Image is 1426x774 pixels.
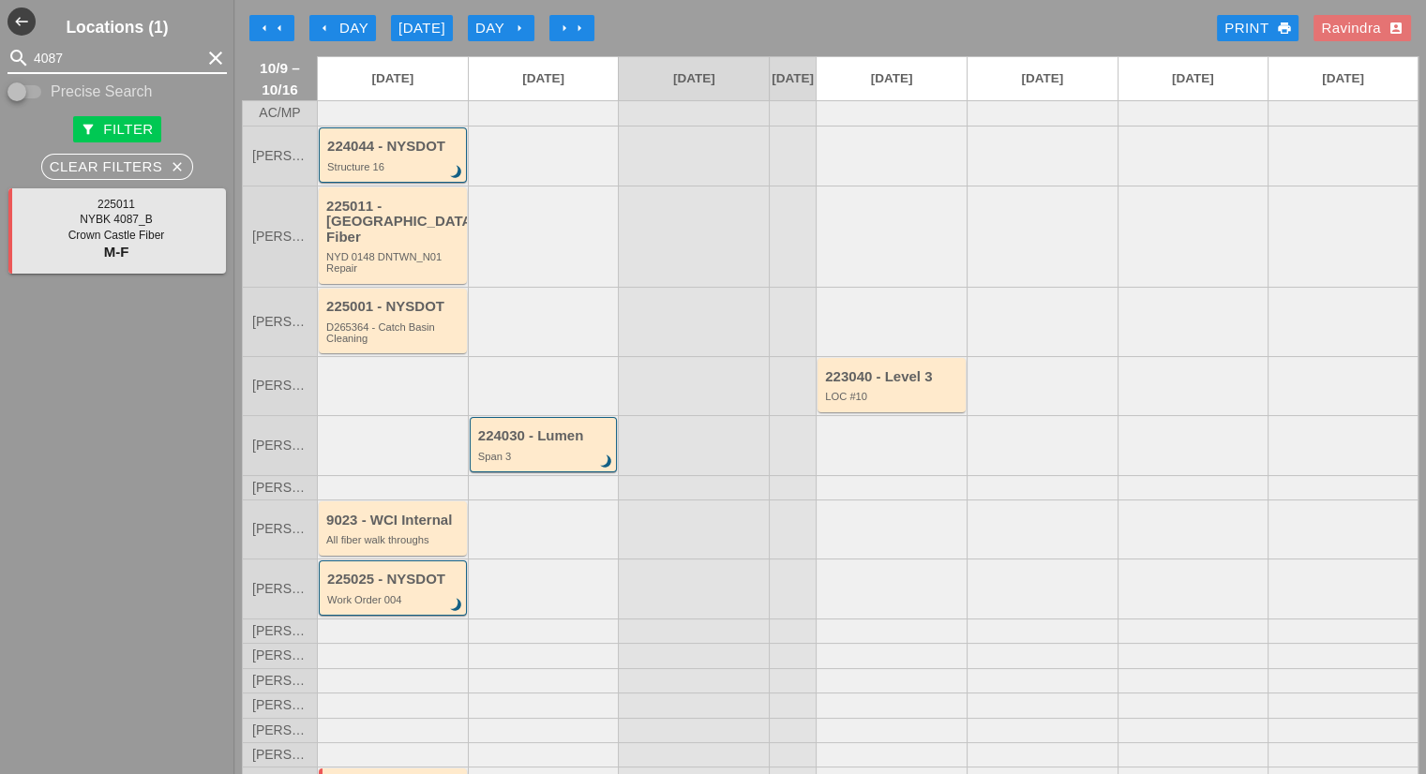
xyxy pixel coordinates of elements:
div: Enable Precise search to match search terms exactly. [8,81,227,103]
div: 225025 - NYSDOT [327,572,461,588]
button: [DATE] [391,15,453,41]
div: Print [1224,18,1291,39]
a: [DATE] [619,57,769,100]
span: [PERSON_NAME] [252,582,308,596]
button: Filter [73,116,160,142]
a: Print [1217,15,1298,41]
div: Work Order 004 [327,594,461,605]
span: [PERSON_NAME] [252,674,308,688]
label: Precise Search [51,82,153,101]
button: Ravindra [1313,15,1411,41]
div: Structure 16 [327,161,461,172]
span: NYBK 4087_B [80,213,152,226]
div: 9023 - WCI Internal [326,513,462,528]
div: LOC #10 [825,391,961,402]
div: All fiber walk throughs [326,534,462,545]
button: Move Back 1 Week [249,15,294,41]
i: close [170,159,185,174]
span: [PERSON_NAME] [252,230,308,244]
div: 224044 - NYSDOT [327,139,461,155]
span: [PERSON_NAME] [252,748,308,762]
i: arrow_left [272,21,287,36]
button: Clear Filters [41,154,194,180]
button: Day [468,15,534,41]
span: [PERSON_NAME] [252,315,308,329]
span: [PERSON_NAME] [252,379,308,393]
span: 225011 [98,198,135,211]
i: west [8,7,36,36]
div: Day [317,18,368,39]
i: filter_alt [81,122,96,137]
span: [PERSON_NAME] [252,624,308,638]
i: brightness_3 [446,162,467,183]
div: 225011 - [GEOGRAPHIC_DATA] Fiber [326,199,462,246]
a: [DATE] [1268,57,1418,100]
div: Ravindra [1321,18,1403,39]
div: Span 3 [478,451,612,462]
i: brightness_3 [597,452,618,472]
i: arrow_right [572,21,587,36]
div: Filter [81,119,153,141]
span: AC/MP [259,106,300,120]
span: Crown Castle Fiber [68,229,165,242]
input: Search [34,43,201,73]
span: M-F [104,244,129,260]
a: [DATE] [318,57,468,100]
i: account_box [1388,21,1403,36]
div: [DATE] [398,18,445,39]
div: 223040 - Level 3 [825,369,961,385]
div: 224030 - Lumen [478,428,612,444]
div: Clear Filters [50,156,186,178]
div: D265364 - Catch Basin Cleaning [326,321,462,345]
a: [DATE] [817,57,967,100]
span: [PERSON_NAME] [252,481,308,495]
i: arrow_left [257,21,272,36]
span: [PERSON_NAME] [252,149,308,163]
i: search [8,47,30,69]
span: 10/9 – 10/16 [252,57,308,100]
a: [DATE] [770,57,816,100]
i: arrow_right [512,21,527,36]
div: NYD 0148 DNTWN_N01 Repair [326,251,462,275]
span: [PERSON_NAME] [252,648,308,662]
button: Move Ahead 1 Week [549,15,594,41]
button: Day [309,15,376,41]
span: [PERSON_NAME] [252,698,308,712]
div: Day [475,18,527,39]
span: [PERSON_NAME] [252,723,308,737]
div: 225001 - NYSDOT [326,299,462,315]
a: [DATE] [968,57,1118,100]
i: brightness_3 [446,595,467,616]
span: [PERSON_NAME] [252,522,308,536]
i: arrow_left [317,21,332,36]
i: arrow_right [557,21,572,36]
a: [DATE] [469,57,619,100]
span: [PERSON_NAME] [252,439,308,453]
button: Shrink Sidebar [8,7,36,36]
i: print [1276,21,1291,36]
i: clear [204,47,227,69]
a: [DATE] [1118,57,1268,100]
